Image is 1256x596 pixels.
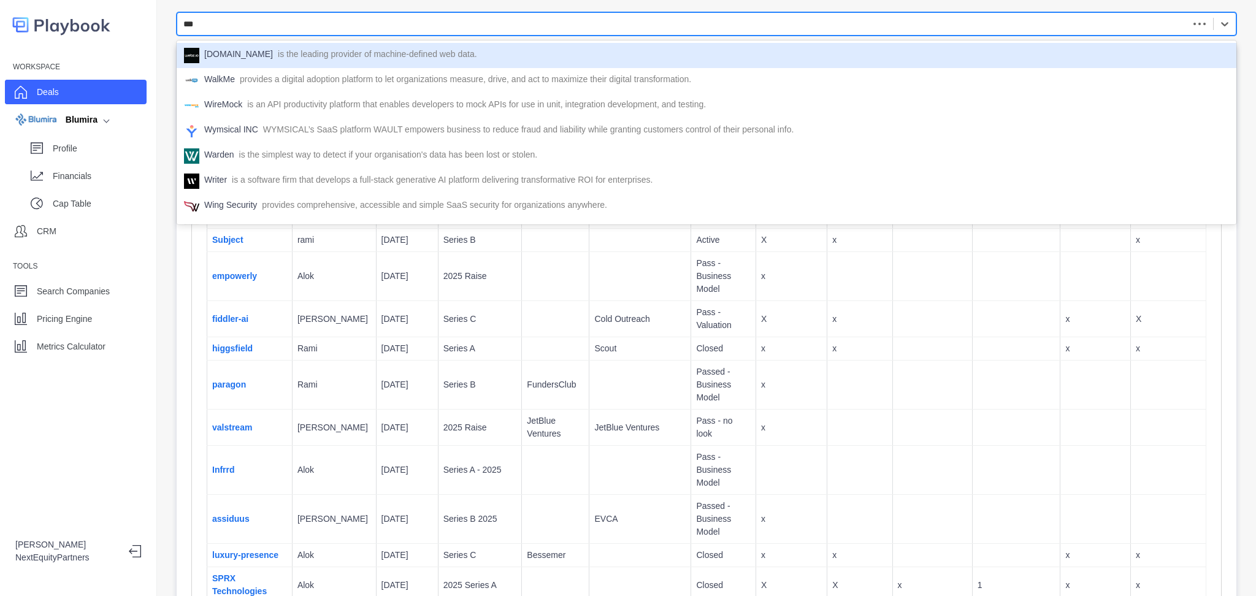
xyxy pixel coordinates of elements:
[443,270,517,283] p: 2025 Raise
[381,234,433,246] p: [DATE]
[239,148,538,164] p: is the simplest way to detect if your organisation's data has been lost or stolen.
[443,421,517,434] p: 2025 Raise
[381,421,433,434] p: [DATE]
[443,234,517,246] p: Series B
[832,579,887,592] p: X
[204,174,227,189] p: Writer
[594,421,686,434] p: JetBlue Ventures
[204,73,235,88] p: WalkMe
[1136,313,1201,326] p: X
[761,549,822,562] p: x
[696,257,751,296] p: Pass - Business Model
[381,513,433,525] p: [DATE]
[15,113,98,126] div: Blumira
[212,573,267,596] a: SPRX Technologies
[1065,342,1125,355] p: x
[381,342,433,355] p: [DATE]
[15,538,119,551] p: [PERSON_NAME]
[443,464,517,476] p: Series A - 2025
[761,579,822,592] p: X
[1136,579,1201,592] p: x
[263,123,794,139] p: WYMSICAL’s SaaS platform WAULT empowers business to reduce fraud and liability while granting cus...
[204,148,234,164] p: Warden
[297,421,371,434] p: [PERSON_NAME]
[37,225,56,238] p: CRM
[527,549,584,562] p: Bessemer
[212,514,250,524] a: assiduus
[204,123,258,139] p: Wymsical INC
[978,579,1055,592] p: 1
[761,270,822,283] p: x
[297,464,371,476] p: Alok
[247,98,706,113] p: is an API productivity platform that enables developers to mock APIs for use in unit, integration...
[297,513,371,525] p: [PERSON_NAME]
[1065,549,1125,562] p: x
[898,579,967,592] p: x
[381,549,433,562] p: [DATE]
[184,224,199,239] img: Watchdata
[832,342,887,355] p: x
[381,579,433,592] p: [DATE]
[761,342,822,355] p: x
[184,73,199,88] img: WalkMe
[696,500,751,538] p: Passed - Business Model
[696,549,751,562] p: Closed
[212,271,257,281] a: empowerly
[37,86,59,99] p: Deals
[297,234,371,246] p: rami
[184,48,199,63] img: Webz.io
[443,549,517,562] p: Series C
[696,451,751,489] p: Pass - Business Model
[184,123,199,139] img: Wymsical INC
[212,235,243,245] a: Subject
[594,342,686,355] p: Scout
[53,197,147,210] p: Cap Table
[53,170,147,183] p: Financials
[212,380,246,389] a: paragon
[297,313,371,326] p: [PERSON_NAME]
[204,48,273,63] p: [DOMAIN_NAME]
[761,313,822,326] p: X
[53,142,147,155] p: Profile
[1136,342,1201,355] p: x
[696,415,751,440] p: Pass - no look
[184,174,199,189] img: Writer
[184,98,199,113] img: WireMock
[37,340,105,353] p: Metrics Calculator
[1065,313,1125,326] p: x
[212,465,235,475] a: Infrrd
[443,313,517,326] p: Series C
[204,224,245,239] p: Watchdata
[15,551,119,564] p: NextEquityPartners
[832,313,887,326] p: x
[761,421,822,434] p: x
[696,234,751,246] p: Active
[443,342,517,355] p: Series A
[184,199,199,214] img: Wing Security
[204,199,257,214] p: Wing Security
[212,422,252,432] a: valstream
[297,270,371,283] p: Alok
[527,378,584,391] p: FundersClub
[443,378,517,391] p: Series B
[37,313,92,326] p: Pricing Engine
[297,378,371,391] p: Rami
[381,270,433,283] p: [DATE]
[832,234,887,246] p: x
[240,73,691,88] p: provides a digital adoption platform to let organizations measure, drive, and act to maximize the...
[443,579,517,592] p: 2025 Series A
[696,365,751,404] p: Passed - Business Model
[594,313,686,326] p: Cold Outreach
[761,234,822,246] p: X
[381,464,433,476] p: [DATE]
[443,513,517,525] p: Series B 2025
[212,343,253,353] a: higgsfield
[696,306,751,332] p: Pass - Valuation
[262,199,607,214] p: provides comprehensive, accessible and simple SaaS security for organizations anywhere.
[1136,234,1201,246] p: x
[761,378,822,391] p: x
[250,224,523,239] p: is a recognized pioneer in digital authentication and transaction security.
[696,342,751,355] p: Closed
[12,12,110,37] img: logo-colored
[761,513,822,525] p: x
